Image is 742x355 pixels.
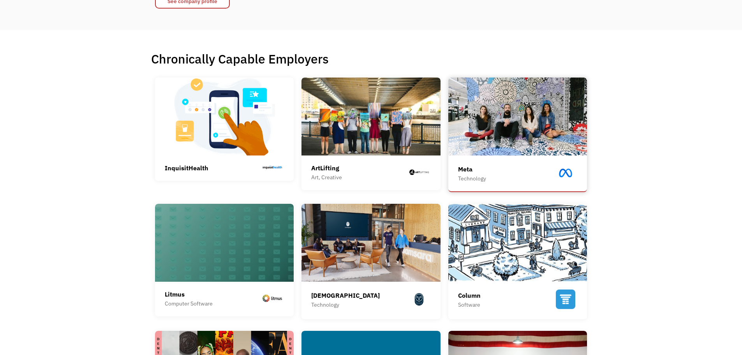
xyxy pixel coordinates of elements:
a: ColumnSoftware [448,204,587,319]
a: LitmusComputer Software [155,204,294,316]
a: InquisitHealth [155,78,294,181]
a: [DEMOGRAPHIC_DATA]Technology [301,204,441,319]
a: MetaTechnology [448,78,587,192]
div: ArtLifting [311,163,342,173]
h1: Chronically Capable Employers [151,51,591,67]
div: Meta [458,164,486,174]
div: Art, Creative [311,173,342,182]
div: Computer Software [165,299,213,308]
div: Technology [311,300,380,309]
div: Column [458,291,481,300]
div: Technology [458,174,486,183]
div: Software [458,300,481,309]
a: ArtLiftingArt, Creative [301,78,441,190]
div: [DEMOGRAPHIC_DATA] [311,291,380,300]
div: Litmus [165,290,213,299]
div: InquisitHealth [165,163,208,173]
